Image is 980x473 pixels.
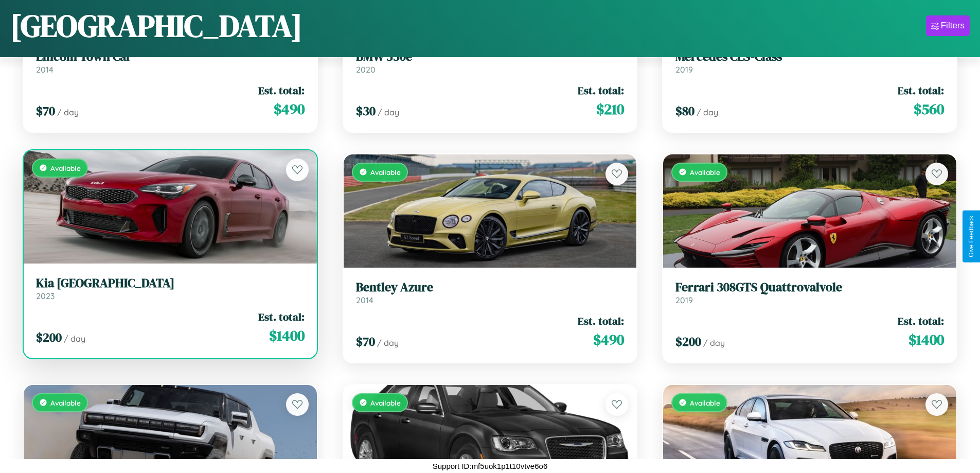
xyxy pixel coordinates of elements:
[914,99,944,119] span: $ 560
[36,49,305,75] a: Lincoln Town Car2014
[36,276,305,301] a: Kia [GEOGRAPHIC_DATA]2023
[274,99,305,119] span: $ 490
[370,398,401,407] span: Available
[675,102,694,119] span: $ 80
[36,102,55,119] span: $ 70
[941,21,965,31] div: Filters
[50,164,81,172] span: Available
[57,107,79,117] span: / day
[50,398,81,407] span: Available
[377,338,399,348] span: / day
[10,5,302,47] h1: [GEOGRAPHIC_DATA]
[356,280,625,305] a: Bentley Azure2014
[356,333,375,350] span: $ 70
[578,83,624,98] span: Est. total:
[356,49,625,64] h3: BMW 550e
[36,49,305,64] h3: Lincoln Town Car
[898,83,944,98] span: Est. total:
[675,64,693,75] span: 2019
[258,309,305,324] span: Est. total:
[926,15,970,36] button: Filters
[356,295,373,305] span: 2014
[690,168,720,177] span: Available
[675,49,944,64] h3: Mercedes CLS-Class
[356,280,625,295] h3: Bentley Azure
[64,334,85,344] span: / day
[675,333,701,350] span: $ 200
[968,216,975,257] div: Give Feedback
[356,49,625,75] a: BMW 550e2020
[908,329,944,350] span: $ 1400
[690,398,720,407] span: Available
[675,280,944,295] h3: Ferrari 308GTS Quattrovalvole
[370,168,401,177] span: Available
[269,325,305,346] span: $ 1400
[578,313,624,328] span: Est. total:
[675,280,944,305] a: Ferrari 308GTS Quattrovalvole2019
[675,295,693,305] span: 2019
[36,276,305,291] h3: Kia [GEOGRAPHIC_DATA]
[356,102,376,119] span: $ 30
[703,338,725,348] span: / day
[596,99,624,119] span: $ 210
[378,107,399,117] span: / day
[36,291,55,301] span: 2023
[593,329,624,350] span: $ 490
[433,459,547,473] p: Support ID: mf5uok1p1t10vtve6o6
[675,49,944,75] a: Mercedes CLS-Class2019
[36,64,54,75] span: 2014
[258,83,305,98] span: Est. total:
[356,64,376,75] span: 2020
[697,107,718,117] span: / day
[36,329,62,346] span: $ 200
[898,313,944,328] span: Est. total:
